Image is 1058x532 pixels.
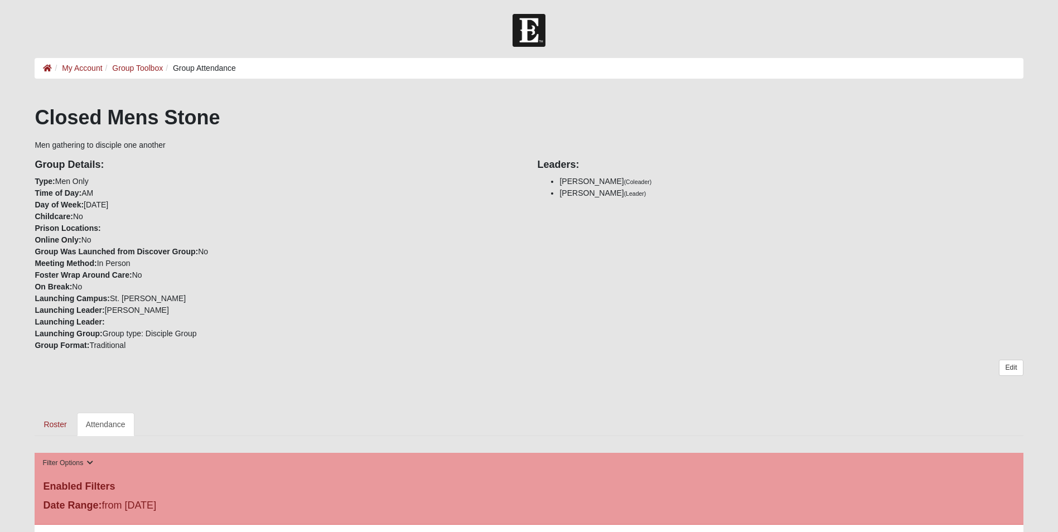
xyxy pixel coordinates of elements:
strong: Foster Wrap Around Care: [35,270,132,279]
strong: Group Was Launched from Discover Group: [35,247,198,256]
strong: Online Only: [35,235,81,244]
h1: Closed Mens Stone [35,105,1023,129]
a: My Account [62,64,102,72]
a: Group Toolbox [112,64,163,72]
strong: Prison Locations: [35,224,100,233]
strong: Day of Week: [35,200,84,209]
strong: Launching Group: [35,329,102,338]
label: Date Range: [43,498,102,513]
img: Church of Eleven22 Logo [513,14,545,47]
button: Filter Options [39,457,96,469]
li: [PERSON_NAME] [559,176,1023,187]
small: (Coleader) [624,178,652,185]
strong: On Break: [35,282,72,291]
h4: Enabled Filters [43,481,1014,493]
strong: Type: [35,177,55,186]
small: (Leader) [624,190,646,197]
strong: Group Format: [35,341,89,350]
strong: Launching Leader: [35,306,104,315]
a: Edit [999,360,1023,376]
a: Roster [35,413,75,436]
h4: Group Details: [35,159,520,171]
strong: Childcare: [35,212,73,221]
li: [PERSON_NAME] [559,187,1023,199]
strong: Meeting Method: [35,259,96,268]
strong: Launching Campus: [35,294,110,303]
li: Group Attendance [163,62,236,74]
strong: Time of Day: [35,188,81,197]
a: Attendance [77,413,134,436]
strong: Launching Leader: [35,317,104,326]
div: from [DATE] [35,498,364,516]
div: Men Only AM [DATE] No No No In Person No No St. [PERSON_NAME] [PERSON_NAME] Group type: Disciple ... [26,151,529,351]
h4: Leaders: [537,159,1023,171]
div: Men gathering to disciple one another [35,105,1023,436]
